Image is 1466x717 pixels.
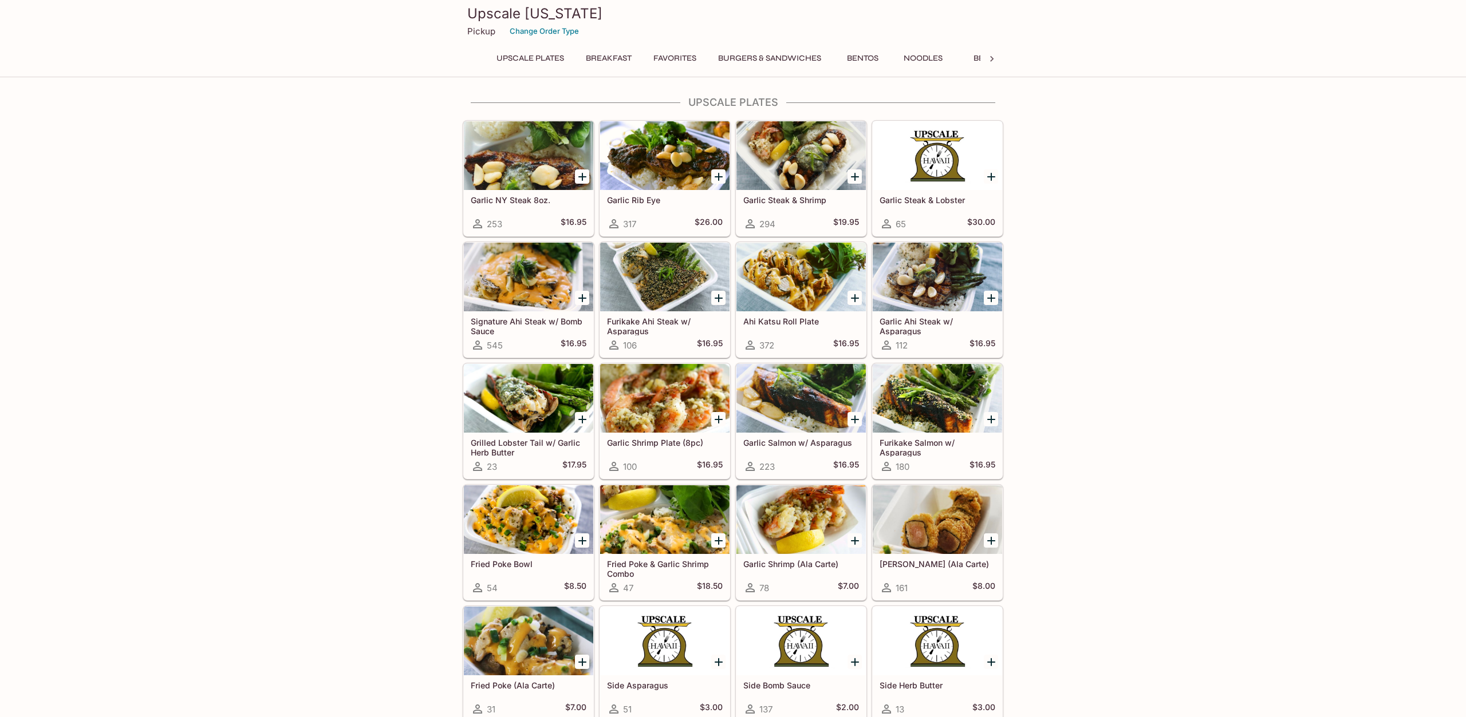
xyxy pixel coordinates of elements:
[743,316,859,326] h5: Ahi Katsu Roll Plate
[487,704,495,715] span: 31
[487,340,503,351] span: 545
[736,485,866,600] a: Garlic Shrimp (Ala Carte)78$7.00
[471,195,586,205] h5: Garlic NY Steak 8oz.
[759,704,773,715] span: 137
[623,340,637,351] span: 106
[872,242,1003,358] a: Garlic Ahi Steak w/ Asparagus112$16.95
[600,485,730,554] div: Fried Poke & Garlic Shrimp Combo
[607,438,723,447] h5: Garlic Shrimp Plate (8pc)
[561,217,586,231] h5: $16.95
[833,338,859,352] h5: $16.95
[562,459,586,473] h5: $17.95
[873,607,1002,675] div: Side Herb Butter
[880,438,995,457] h5: Furikake Salmon w/ Asparagus
[896,583,908,593] span: 161
[848,412,862,426] button: Add Garlic Salmon w/ Asparagus
[575,655,589,669] button: Add Fried Poke (Ala Carte)
[464,485,593,554] div: Fried Poke Bowl
[972,702,995,716] h5: $3.00
[487,219,502,229] span: 253
[984,169,998,184] button: Add Garlic Steak & Lobster
[880,195,995,205] h5: Garlic Steak & Lobster
[833,217,859,231] h5: $19.95
[896,219,906,229] span: 65
[575,533,589,548] button: Add Fried Poke Bowl
[984,533,998,548] button: Add Ahi Katsu Roll (Ala Carte)
[873,364,1002,433] div: Furikake Salmon w/ Asparagus
[711,169,726,184] button: Add Garlic Rib Eye
[711,291,726,305] button: Add Furikake Ahi Steak w/ Asparagus
[848,533,862,548] button: Add Garlic Shrimp (Ala Carte)
[607,559,723,578] h5: Fried Poke & Garlic Shrimp Combo
[896,704,904,715] span: 13
[838,581,859,595] h5: $7.00
[607,195,723,205] h5: Garlic Rib Eye
[833,459,859,473] h5: $16.95
[575,169,589,184] button: Add Garlic NY Steak 8oz.
[872,363,1003,479] a: Furikake Salmon w/ Asparagus180$16.95
[743,195,859,205] h5: Garlic Steak & Shrimp
[970,338,995,352] h5: $16.95
[700,702,723,716] h5: $3.00
[490,50,570,66] button: UPSCALE Plates
[580,50,638,66] button: Breakfast
[736,364,866,433] div: Garlic Salmon w/ Asparagus
[623,583,633,593] span: 47
[600,243,730,311] div: Furikake Ahi Steak w/ Asparagus
[896,340,908,351] span: 112
[967,217,995,231] h5: $30.00
[600,242,730,358] a: Furikake Ahi Steak w/ Asparagus106$16.95
[464,364,593,433] div: Grilled Lobster Tail w/ Garlic Herb Butter
[607,316,723,335] h5: Furikake Ahi Steak w/ Asparagus
[695,217,723,231] h5: $26.00
[467,26,495,37] p: Pickup
[984,291,998,305] button: Add Garlic Ahi Steak w/ Asparagus
[697,338,723,352] h5: $16.95
[623,461,637,472] span: 100
[743,680,859,690] h5: Side Bomb Sauce
[984,412,998,426] button: Add Furikake Salmon w/ Asparagus
[736,121,866,236] a: Garlic Steak & Shrimp294$19.95
[600,121,730,190] div: Garlic Rib Eye
[837,50,888,66] button: Bentos
[736,363,866,479] a: Garlic Salmon w/ Asparagus223$16.95
[464,243,593,311] div: Signature Ahi Steak w/ Bomb Sauce
[471,680,586,690] h5: Fried Poke (Ala Carte)
[759,340,774,351] span: 372
[561,338,586,352] h5: $16.95
[970,459,995,473] h5: $16.95
[487,461,497,472] span: 23
[984,655,998,669] button: Add Side Herb Butter
[623,219,636,229] span: 317
[564,581,586,595] h5: $8.50
[848,291,862,305] button: Add Ahi Katsu Roll Plate
[736,485,866,554] div: Garlic Shrimp (Ala Carte)
[623,704,632,715] span: 51
[697,581,723,595] h5: $18.50
[873,121,1002,190] div: Garlic Steak & Lobster
[880,680,995,690] h5: Side Herb Butter
[743,438,859,447] h5: Garlic Salmon w/ Asparagus
[463,96,1003,109] h4: UPSCALE Plates
[463,121,594,236] a: Garlic NY Steak 8oz.253$16.95
[575,291,589,305] button: Add Signature Ahi Steak w/ Bomb Sauce
[872,485,1003,600] a: [PERSON_NAME] (Ala Carte)161$8.00
[600,121,730,236] a: Garlic Rib Eye317$26.00
[471,316,586,335] h5: Signature Ahi Steak w/ Bomb Sauce
[836,702,859,716] h5: $2.00
[600,364,730,433] div: Garlic Shrimp Plate (8pc)
[872,121,1003,236] a: Garlic Steak & Lobster65$30.00
[575,412,589,426] button: Add Grilled Lobster Tail w/ Garlic Herb Butter
[736,242,866,358] a: Ahi Katsu Roll Plate372$16.95
[712,50,827,66] button: Burgers & Sandwiches
[873,485,1002,554] div: Ahi Katsu Roll (Ala Carte)
[600,607,730,675] div: Side Asparagus
[565,702,586,716] h5: $7.00
[848,169,862,184] button: Add Garlic Steak & Shrimp
[880,559,995,569] h5: [PERSON_NAME] (Ala Carte)
[647,50,703,66] button: Favorites
[897,50,949,66] button: Noodles
[736,243,866,311] div: Ahi Katsu Roll Plate
[464,607,593,675] div: Fried Poke (Ala Carte)
[736,121,866,190] div: Garlic Steak & Shrimp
